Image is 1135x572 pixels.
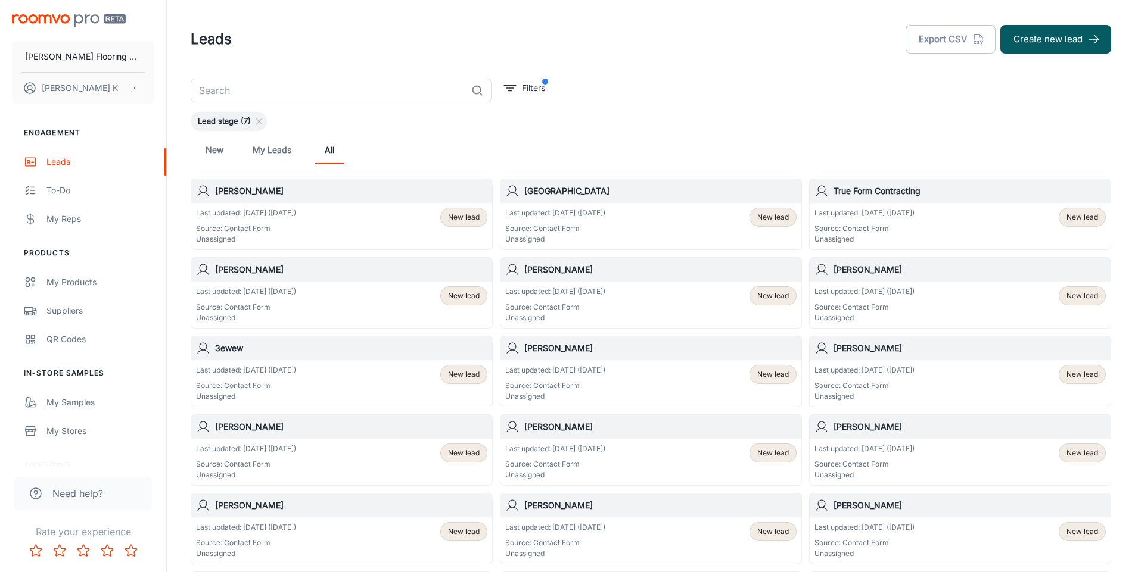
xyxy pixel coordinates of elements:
a: [PERSON_NAME]Last updated: [DATE] ([DATE])Source: Contact FormUnassignedNew lead [191,414,493,486]
span: New lead [448,212,480,223]
span: New lead [1066,369,1098,380]
p: Source: Contact Form [196,380,296,391]
p: Unassigned [814,470,915,480]
div: My Reps [46,212,154,226]
p: Unassigned [196,470,296,480]
span: New lead [757,212,789,223]
p: Last updated: [DATE] ([DATE]) [196,286,296,297]
a: [GEOGRAPHIC_DATA]Last updated: [DATE] ([DATE])Source: Contact FormUnassignedNew lead [500,179,802,250]
p: Unassigned [505,470,605,480]
input: Search [191,79,467,102]
a: [PERSON_NAME]Last updated: [DATE] ([DATE])Source: Contact FormUnassignedNew lead [809,414,1111,486]
a: [PERSON_NAME]Last updated: [DATE] ([DATE])Source: Contact FormUnassignedNew lead [809,493,1111,564]
p: Source: Contact Form [814,459,915,470]
span: New lead [757,290,789,301]
p: Source: Contact Form [505,459,605,470]
span: New lead [448,448,480,458]
p: Source: Contact Form [196,537,296,548]
p: Last updated: [DATE] ([DATE]) [814,208,915,218]
p: Last updated: [DATE] ([DATE]) [196,443,296,454]
p: Unassigned [814,548,915,559]
p: [PERSON_NAME] Flooring Center Inc [25,50,141,63]
button: Export CSV [906,25,996,54]
span: New lead [1066,290,1098,301]
h6: 3ewew [215,342,487,355]
h6: [PERSON_NAME] [834,342,1106,355]
div: Suppliers [46,304,154,317]
span: New lead [1066,212,1098,223]
button: [PERSON_NAME] K [12,73,154,104]
h6: True Form Contracting [834,185,1106,198]
p: Last updated: [DATE] ([DATE]) [505,522,605,533]
button: Rate 3 star [71,539,95,562]
button: filter [501,79,548,98]
a: 3ewewLast updated: [DATE] ([DATE])Source: Contact FormUnassignedNew lead [191,336,493,407]
div: Lead stage (7) [191,112,267,131]
span: Lead stage (7) [191,115,258,127]
h6: [PERSON_NAME] [215,499,487,512]
p: Unassigned [196,391,296,402]
button: Create new lead [1000,25,1111,54]
div: My Products [46,276,154,289]
a: [PERSON_NAME]Last updated: [DATE] ([DATE])Source: Contact FormUnassignedNew lead [809,336,1111,407]
p: Source: Contact Form [505,302,605,312]
h6: [PERSON_NAME] [834,499,1106,512]
p: Source: Contact Form [505,223,605,234]
span: New lead [448,526,480,537]
p: Last updated: [DATE] ([DATE]) [196,522,296,533]
p: Unassigned [505,234,605,245]
button: Rate 1 star [24,539,48,562]
p: Last updated: [DATE] ([DATE]) [505,286,605,297]
p: Source: Contact Form [814,223,915,234]
p: Unassigned [505,548,605,559]
p: Source: Contact Form [505,537,605,548]
h6: [PERSON_NAME] [215,263,487,276]
span: New lead [1066,526,1098,537]
p: Unassigned [196,548,296,559]
h1: Leads [191,29,232,50]
span: New lead [757,369,789,380]
p: Filters [522,82,545,95]
p: Source: Contact Form [196,459,296,470]
p: Last updated: [DATE] ([DATE]) [505,365,605,376]
p: Unassigned [196,234,296,245]
p: Unassigned [814,234,915,245]
p: Source: Contact Form [814,302,915,312]
h6: [PERSON_NAME] [834,420,1106,433]
a: True Form ContractingLast updated: [DATE] ([DATE])Source: Contact FormUnassignedNew lead [809,179,1111,250]
h6: [PERSON_NAME] [524,342,797,355]
a: [PERSON_NAME]Last updated: [DATE] ([DATE])Source: Contact FormUnassignedNew lead [191,179,493,250]
a: [PERSON_NAME]Last updated: [DATE] ([DATE])Source: Contact FormUnassignedNew lead [500,414,802,486]
a: [PERSON_NAME]Last updated: [DATE] ([DATE])Source: Contact FormUnassignedNew lead [191,257,493,329]
a: New [200,136,229,164]
p: Last updated: [DATE] ([DATE]) [814,365,915,376]
button: [PERSON_NAME] Flooring Center Inc [12,41,154,72]
p: Source: Contact Form [505,380,605,391]
span: Need help? [52,486,103,501]
p: Last updated: [DATE] ([DATE]) [505,208,605,218]
a: All [315,136,344,164]
p: Rate your experience [10,524,157,539]
p: Unassigned [814,312,915,323]
span: New lead [757,526,789,537]
div: QR Codes [46,333,154,346]
a: [PERSON_NAME]Last updated: [DATE] ([DATE])Source: Contact FormUnassignedNew lead [500,336,802,407]
span: New lead [448,290,480,301]
h6: [PERSON_NAME] [524,420,797,433]
button: Rate 2 star [48,539,71,562]
a: [PERSON_NAME]Last updated: [DATE] ([DATE])Source: Contact FormUnassignedNew lead [809,257,1111,329]
p: Last updated: [DATE] ([DATE]) [505,443,605,454]
span: New lead [448,369,480,380]
span: New lead [757,448,789,458]
h6: [PERSON_NAME] [524,499,797,512]
span: New lead [1066,448,1098,458]
p: Source: Contact Form [814,380,915,391]
p: Source: Contact Form [814,537,915,548]
h6: [PERSON_NAME] [834,263,1106,276]
p: Unassigned [196,312,296,323]
p: Unassigned [814,391,915,402]
a: My Leads [253,136,291,164]
p: [PERSON_NAME] K [42,82,118,95]
p: Last updated: [DATE] ([DATE]) [196,365,296,376]
h6: [PERSON_NAME] [215,420,487,433]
